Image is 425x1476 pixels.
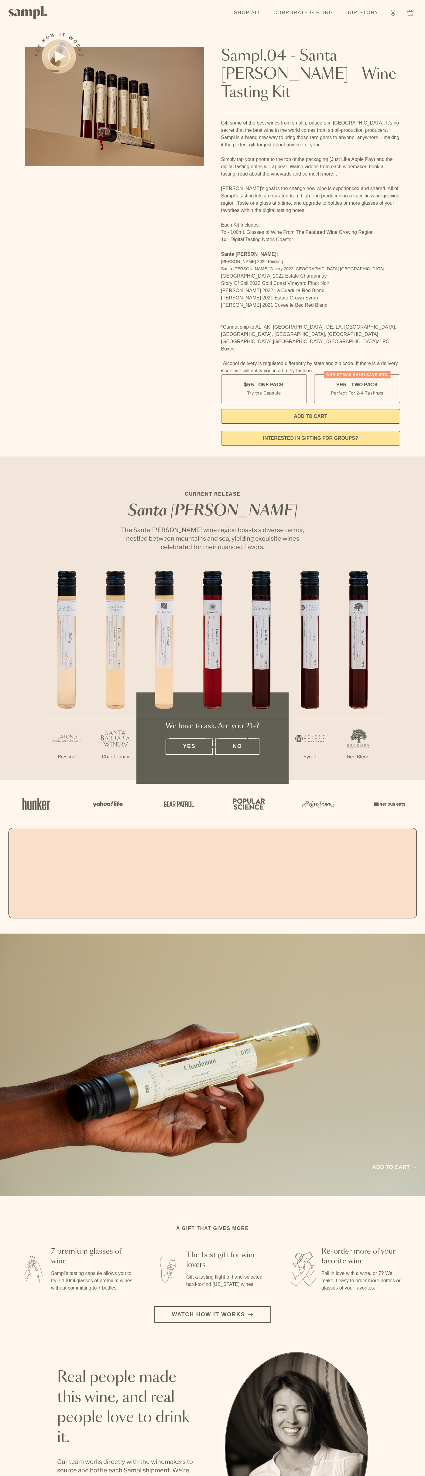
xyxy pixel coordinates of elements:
a: Shop All [231,6,264,19]
img: Sampl logo [9,6,47,19]
span: $95 - Two Pack [336,381,378,388]
li: 6 / 7 [286,571,334,780]
p: Pinot Noir [188,753,237,760]
a: Corporate Gifting [270,6,336,19]
a: interested in gifting for groups? [221,431,400,446]
small: Perfect For 2-4 Tastings [331,390,383,396]
p: Chardonnay [140,753,188,760]
button: See how it works [42,39,76,73]
li: 2 / 7 [91,571,140,780]
small: Try the Capsule [247,390,281,396]
p: Red Blend [237,753,286,760]
li: 1 / 7 [43,571,91,780]
span: $55 - One Pack [244,381,284,388]
a: Add to cart [372,1163,416,1171]
li: 5 / 7 [237,571,286,780]
a: Our Story [342,6,382,19]
div: Christmas SALE! Save 20% [324,371,390,378]
li: 3 / 7 [140,571,188,780]
li: 4 / 7 [188,571,237,780]
p: Red Blend [334,753,383,760]
p: Chardonnay [91,753,140,760]
img: Sampl.04 - Santa Barbara - Wine Tasting Kit [25,47,204,166]
p: Riesling [43,753,91,760]
li: 7 / 7 [334,571,383,780]
button: Add to Cart [221,409,400,424]
p: Syrah [286,753,334,760]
